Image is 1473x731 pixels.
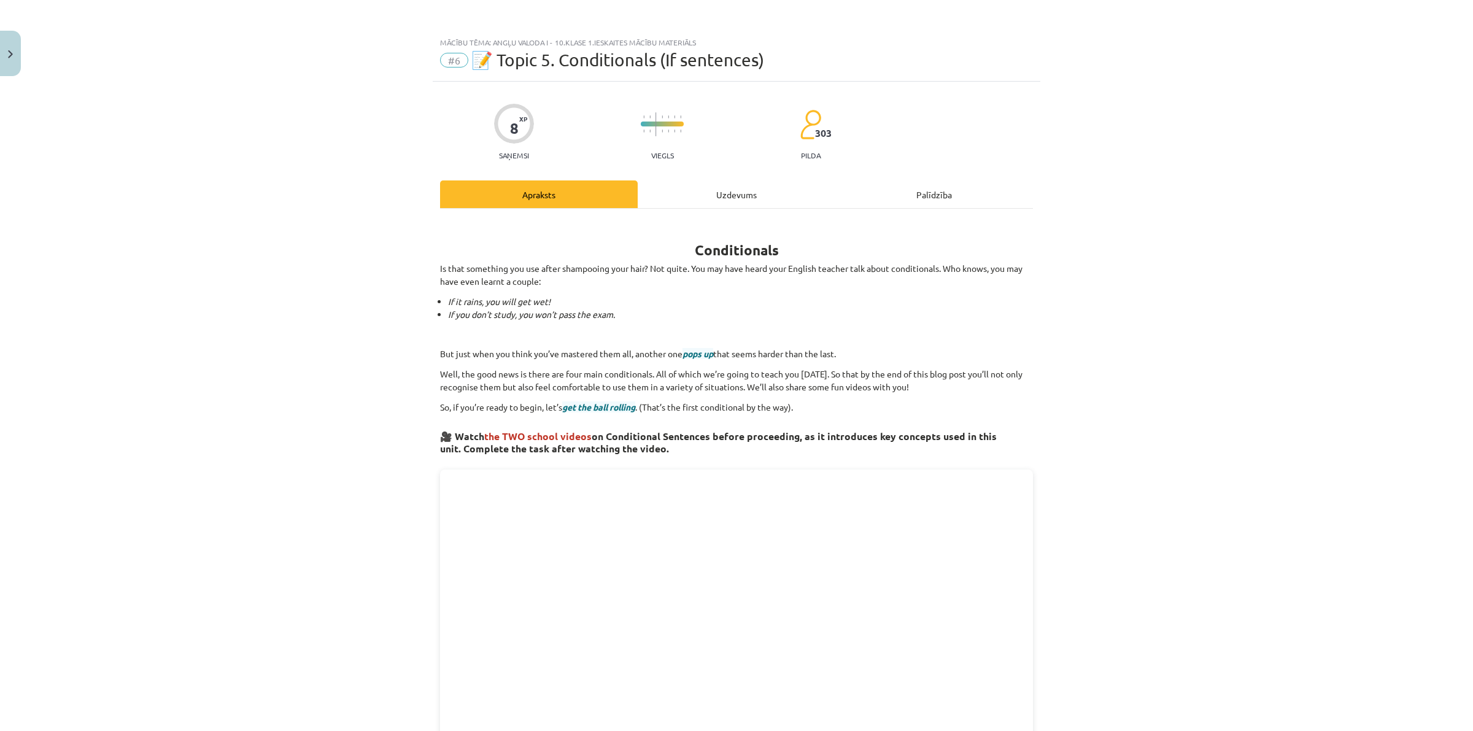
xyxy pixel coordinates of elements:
img: icon-short-line-57e1e144782c952c97e751825c79c345078a6d821885a25fce030b3d8c18986b.svg [674,115,675,118]
img: icon-short-line-57e1e144782c952c97e751825c79c345078a6d821885a25fce030b3d8c18986b.svg [668,130,669,133]
div: Apraksts [440,180,638,208]
span: #6 [440,53,468,68]
strong: 🎥 Watch on Conditional Sentences before proceeding, as it introduces key concepts used in this un... [440,430,997,455]
img: icon-short-line-57e1e144782c952c97e751825c79c345078a6d821885a25fce030b3d8c18986b.svg [662,115,663,118]
i: If you don’t study, you won’t pass the exam. [448,309,615,320]
img: icon-close-lesson-0947bae3869378f0d4975bcd49f059093ad1ed9edebbc8119c70593378902aed.svg [8,50,13,58]
span: the TWO school videos [484,430,592,443]
img: icon-short-line-57e1e144782c952c97e751825c79c345078a6d821885a25fce030b3d8c18986b.svg [674,130,675,133]
img: icon-short-line-57e1e144782c952c97e751825c79c345078a6d821885a25fce030b3d8c18986b.svg [680,130,681,133]
img: icon-long-line-d9ea69661e0d244f92f715978eff75569469978d946b2353a9bb055b3ed8787d.svg [655,112,657,136]
b: Conditionals [695,241,779,259]
img: icon-short-line-57e1e144782c952c97e751825c79c345078a6d821885a25fce030b3d8c18986b.svg [643,115,644,118]
div: Mācību tēma: Angļu valoda i - 10.klase 1.ieskaites mācību materiāls [440,38,1033,47]
img: icon-short-line-57e1e144782c952c97e751825c79c345078a6d821885a25fce030b3d8c18986b.svg [668,115,669,118]
p: But just when you think you’ve mastered them all, another one that seems harder than the last. [440,347,1033,360]
p: pilda [801,151,821,160]
img: students-c634bb4e5e11cddfef0936a35e636f08e4e9abd3cc4e673bd6f9a4125e45ecb1.svg [800,109,821,140]
span: get the ball rolling [562,401,635,412]
p: Is that something you use after shampooing your hair? Not quite. You may have heard your English ... [440,262,1033,288]
p: Saņemsi [494,151,534,160]
img: icon-short-line-57e1e144782c952c97e751825c79c345078a6d821885a25fce030b3d8c18986b.svg [649,130,651,133]
span: 303 [815,128,832,139]
span: pops up [682,348,713,359]
div: Palīdzība [835,180,1033,208]
p: So, if you’re ready to begin, let’s . (That’s the first conditional by the way). [440,401,1033,414]
div: 8 [510,120,519,137]
div: Uzdevums [638,180,835,208]
span: XP [519,115,527,122]
img: icon-short-line-57e1e144782c952c97e751825c79c345078a6d821885a25fce030b3d8c18986b.svg [649,115,651,118]
img: icon-short-line-57e1e144782c952c97e751825c79c345078a6d821885a25fce030b3d8c18986b.svg [662,130,663,133]
img: icon-short-line-57e1e144782c952c97e751825c79c345078a6d821885a25fce030b3d8c18986b.svg [680,115,681,118]
p: Viegls [651,151,674,160]
p: Well, the good news is there are four main conditionals. All of which we’re going to teach you [D... [440,368,1033,393]
i: If it rains, you will get wet! [448,296,551,307]
span: 📝 Topic 5. Conditionals (If sentences) [471,50,764,70]
img: icon-short-line-57e1e144782c952c97e751825c79c345078a6d821885a25fce030b3d8c18986b.svg [643,130,644,133]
